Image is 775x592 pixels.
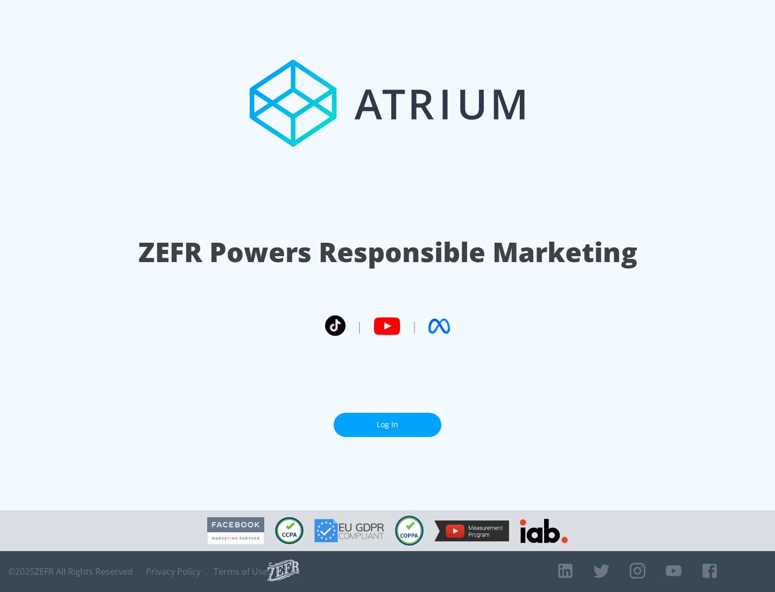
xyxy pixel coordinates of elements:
span: | [356,318,363,334]
a: Terms of Use [214,566,267,577]
img: Facebook Marketing Partner [207,517,264,545]
img: IAB [520,519,568,543]
span: © 2025 ZEFR All Rights Reserved [8,566,133,577]
h1: ZEFR Powers Responsible Marketing [138,234,637,271]
a: Privacy Policy [146,566,201,577]
img: CCPA Compliant [275,517,304,544]
img: COPPA Compliant [395,516,424,546]
img: GDPR Compliant [314,519,384,542]
span: | [411,318,418,334]
img: YouTube Measurement Program [434,520,509,541]
a: Log In [334,413,441,437]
